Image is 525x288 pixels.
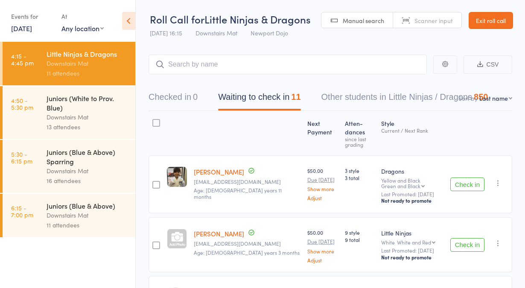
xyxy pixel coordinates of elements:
span: Age: [DEMOGRAPHIC_DATA] years 3 months [194,249,300,256]
a: 4:15 -4:45 pmLittle Ninjas & DragonsDownstairs Mat11 attendees [3,42,135,85]
div: Style [378,115,447,151]
div: Next Payment [304,115,342,151]
div: Downstairs Mat [47,112,128,122]
div: Downstairs Mat [47,210,128,220]
div: Not ready to promote [381,197,443,204]
span: 3 total [345,174,374,181]
div: Little Ninjas [381,229,443,237]
div: Yellow and Black [381,177,443,189]
div: 16 attendees [47,176,128,186]
span: Newport Dojo [251,29,288,37]
div: Not ready to promote [381,254,443,261]
div: 11 attendees [47,220,128,230]
div: Little Ninjas & Dragons [47,49,128,58]
button: Other students in Little Ninjas / Dragons850 [321,88,488,111]
span: Manual search [343,16,384,25]
div: 11 attendees [47,68,128,78]
div: 0 [193,92,198,102]
div: Current / Next Rank [381,128,443,133]
div: White [381,239,443,245]
a: Exit roll call [469,12,513,29]
button: Waiting to check in11 [218,88,300,111]
a: 5:30 -6:15 pmJuniors (Blue & Above) SparringDownstairs Mat16 attendees [3,140,135,193]
div: 13 attendees [47,122,128,132]
div: 11 [291,92,300,102]
span: Scanner input [414,16,453,25]
div: White and Red [397,239,431,245]
div: Downstairs Mat [47,166,128,176]
img: image1690585791.png [167,167,187,187]
div: Dragons [381,167,443,175]
a: Show more [307,248,338,254]
time: 4:15 - 4:45 pm [11,52,34,66]
small: Last Promoted: [DATE] [381,191,443,197]
span: 9 total [345,236,374,243]
span: Downstairs Mat [195,29,237,37]
small: Supapak25@gmail.com [194,179,300,185]
small: Last Promoted: [DATE] [381,247,443,253]
div: Events for [11,9,53,23]
div: Any location [61,23,104,33]
span: [DATE] 16:15 [150,29,182,37]
div: Green and Black [381,183,420,189]
button: CSV [464,55,512,74]
a: Adjust [307,195,338,201]
small: Due [DATE] [307,177,338,183]
div: $50.00 [307,167,338,201]
div: Juniors (Blue & Above) [47,201,128,210]
a: [PERSON_NAME] [194,167,244,176]
a: 4:50 -5:30 pmJuniors (White to Prov. Blue)Downstairs Mat13 attendees [3,86,135,139]
input: Search by name [149,55,427,74]
a: [DATE] [11,23,32,33]
button: Check in [450,238,484,252]
div: Atten­dances [341,115,378,151]
div: since last grading [345,136,374,147]
time: 4:50 - 5:30 pm [11,97,33,111]
div: Juniors (Blue & Above) Sparring [47,147,128,166]
label: Sort by [458,94,478,102]
div: Downstairs Mat [47,58,128,68]
div: $50.00 [307,229,338,262]
time: 6:15 - 7:00 pm [11,204,33,218]
button: Check in [450,177,484,191]
time: 5:30 - 6:15 pm [11,151,32,164]
div: Last name [479,94,508,102]
a: Adjust [307,257,338,263]
span: 3 style [345,167,374,174]
small: Due [DATE] [307,239,338,244]
span: Age: [DEMOGRAPHIC_DATA] years 11 months [194,186,282,200]
span: Little Ninjas & Dragons [204,12,311,26]
span: 9 style [345,229,374,236]
a: Show more [307,186,338,192]
div: At [61,9,104,23]
div: 850 [474,92,488,102]
small: Joelee.fam@gmail.com [194,241,300,247]
button: Checked in0 [149,88,198,111]
div: Juniors (White to Prov. Blue) [47,93,128,112]
span: Roll Call for [150,12,204,26]
a: [PERSON_NAME] [194,229,244,238]
a: 6:15 -7:00 pmJuniors (Blue & Above)Downstairs Mat11 attendees [3,194,135,237]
